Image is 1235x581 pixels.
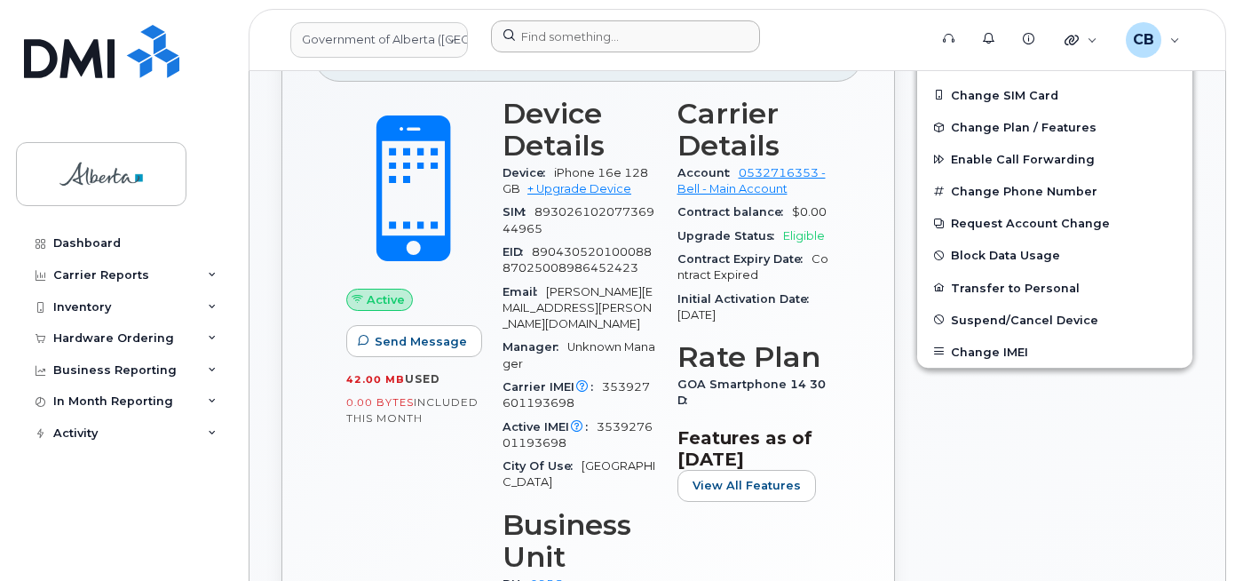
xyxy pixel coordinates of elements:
span: iPhone 16e 128GB [503,166,648,195]
span: Contract Expiry Date [677,252,811,266]
span: [DATE] [677,308,716,322]
span: 0.00 Bytes [346,396,414,409]
span: SIM [503,205,534,219]
span: Enable Call Forwarding [951,153,1095,166]
a: + Upgrade Device [527,182,631,195]
button: Request Account Change [917,207,1192,239]
span: Eligible [783,229,825,243]
span: used [405,372,440,386]
span: 353927601193698 [503,420,653,450]
span: included this month [346,395,479,425]
span: Email [503,285,546,298]
button: Change SIM Card [917,79,1192,111]
span: Send Message [375,333,467,350]
span: Change Plan / Features [951,121,1096,134]
button: View All Features [677,470,816,502]
div: Carmen Borgess [1113,22,1192,58]
span: 89302610207736944965 [503,205,654,235]
span: Contract balance [677,205,792,219]
button: Change Plan / Features [917,111,1192,143]
span: EID [503,245,532,259]
button: Block Data Usage [917,239,1192,271]
h3: Rate Plan [677,341,831,373]
button: Transfer to Personal [917,272,1192,304]
span: Active [367,291,405,308]
div: Quicklinks [1052,22,1110,58]
button: Change Phone Number [917,175,1192,207]
span: Device [503,166,554,179]
span: Manager [503,340,567,354]
button: Enable Call Forwarding [917,143,1192,175]
h3: Carrier Details [677,98,831,162]
button: Send Message [346,325,482,357]
span: Suspend/Cancel Device [951,313,1098,326]
span: Initial Activation Date [677,292,818,306]
span: Active IMEI [503,420,597,434]
a: Government of Alberta (GOA) [290,22,468,58]
span: $0.00 [792,205,827,219]
span: [PERSON_NAME][EMAIL_ADDRESS][PERSON_NAME][DOMAIN_NAME] [503,285,653,331]
span: CB [1133,29,1154,51]
span: Unknown Manager [503,340,655,370]
h3: Business Unit [503,509,656,573]
span: City Of Use [503,459,582,473]
a: 0532716353 - Bell - Main Account [677,166,826,195]
h3: Device Details [503,98,656,162]
span: Account [677,166,739,179]
h3: Features as of [DATE] [677,427,831,470]
span: Carrier IMEI [503,380,602,394]
button: Suspend/Cancel Device [917,304,1192,336]
span: Upgrade Status [677,229,783,243]
span: 42.00 MB [346,373,405,386]
button: Change IMEI [917,336,1192,368]
span: GOA Smartphone 14 30D [677,378,826,407]
span: View All Features [693,477,801,494]
input: Find something... [491,20,760,52]
span: 89043052010008887025008986452423 [503,245,652,275]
